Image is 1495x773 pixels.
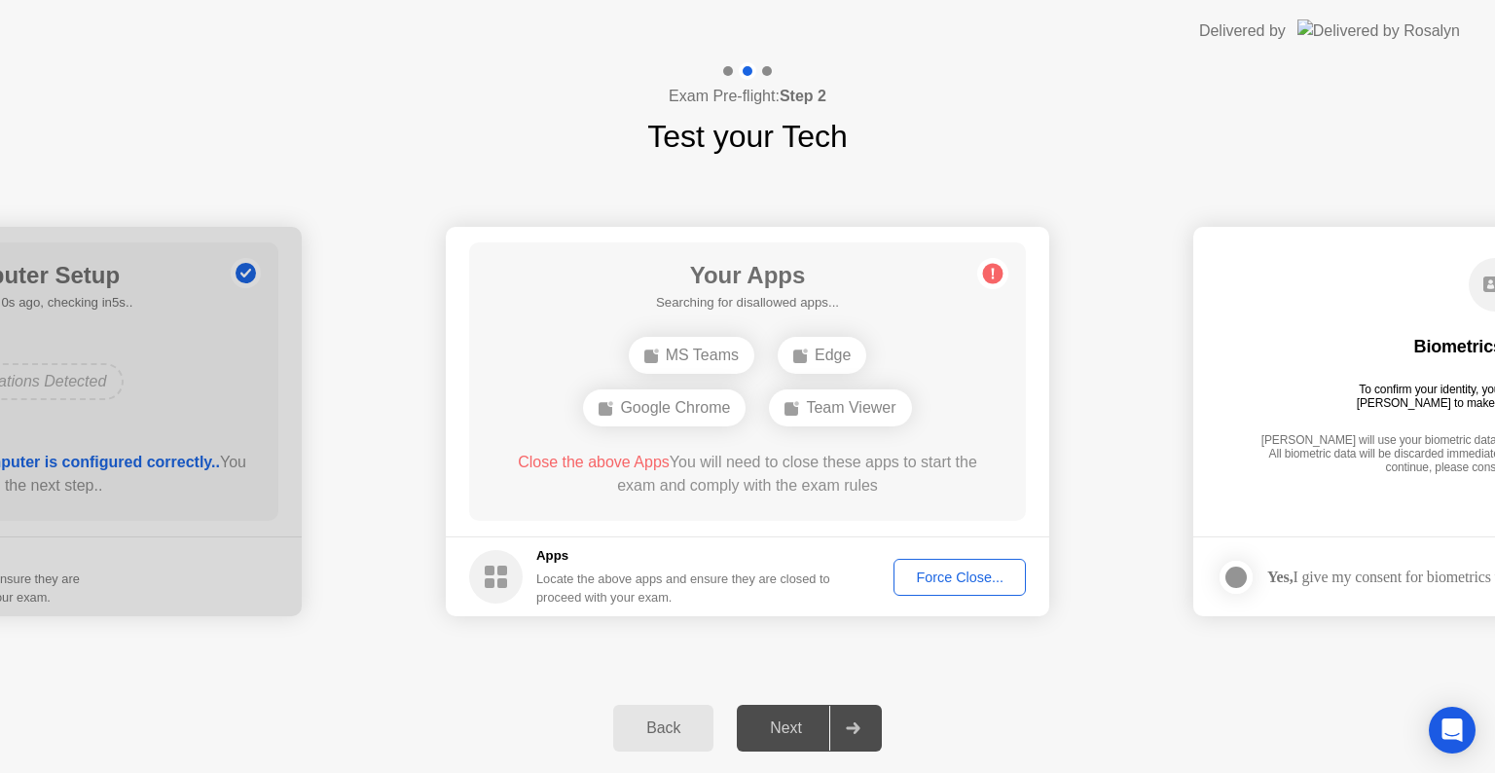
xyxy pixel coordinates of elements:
[669,85,826,108] h4: Exam Pre-flight:
[780,88,826,104] b: Step 2
[900,570,1019,585] div: Force Close...
[1199,19,1286,43] div: Delivered by
[613,705,713,752] button: Back
[1297,19,1460,42] img: Delivered by Rosalyn
[769,389,911,426] div: Team Viewer
[583,389,746,426] div: Google Chrome
[656,293,839,313] h5: Searching for disallowed apps...
[647,113,848,160] h1: Test your Tech
[629,337,754,374] div: MS Teams
[656,258,839,293] h1: Your Apps
[536,570,831,607] div: Locate the above apps and ensure they are closed to proceed with your exam.
[743,719,829,737] div: Next
[1429,707,1476,754] div: Open Intercom Messenger
[536,546,831,566] h5: Apps
[619,719,708,737] div: Back
[893,559,1026,596] button: Force Close...
[518,454,670,470] span: Close the above Apps
[737,705,882,752] button: Next
[778,337,866,374] div: Edge
[497,451,999,497] div: You will need to close these apps to start the exam and comply with the exam rules
[1267,569,1293,585] strong: Yes,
